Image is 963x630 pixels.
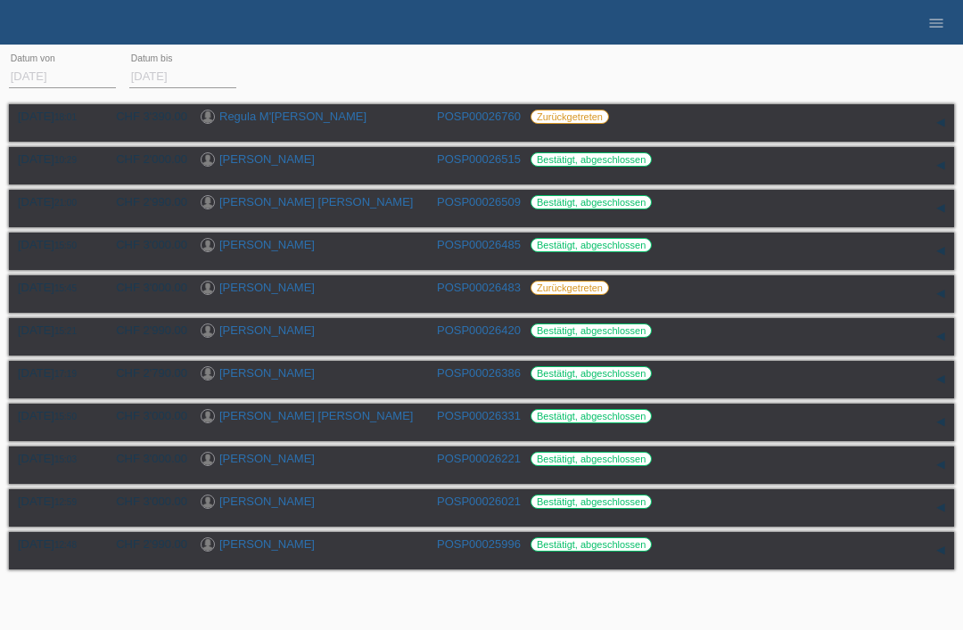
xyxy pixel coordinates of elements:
[437,495,521,508] a: POSP00026021
[219,366,315,380] a: [PERSON_NAME]
[219,110,366,123] a: Regula M'[PERSON_NAME]
[54,198,77,208] span: 21:00
[927,495,954,521] div: auf-/zuklappen
[437,537,521,551] a: POSP00025996
[927,409,954,436] div: auf-/zuklappen
[531,537,652,552] label: Bestätigt, abgeschlossen
[437,409,521,422] a: POSP00026331
[219,323,315,337] a: [PERSON_NAME]
[927,195,954,222] div: auf-/zuklappen
[103,281,187,294] div: CHF 3'000.00
[927,366,954,393] div: auf-/zuklappen
[219,452,315,465] a: [PERSON_NAME]
[103,495,187,508] div: CHF 3'000.00
[103,195,187,209] div: CHF 2'990.00
[437,152,521,166] a: POSP00026515
[54,112,77,122] span: 18:01
[18,110,89,123] div: [DATE]
[219,152,315,166] a: [PERSON_NAME]
[103,409,187,422] div: CHF 3'000.00
[437,281,521,294] a: POSP00026483
[531,452,652,466] label: Bestätigt, abgeschlossen
[219,281,315,294] a: [PERSON_NAME]
[54,412,77,421] span: 15:50
[437,366,521,380] a: POSP00026386
[927,281,954,307] div: auf-/zuklappen
[18,409,89,422] div: [DATE]
[54,369,77,379] span: 17:19
[219,409,413,422] a: [PERSON_NAME] [PERSON_NAME]
[918,17,954,28] a: menu
[531,366,652,380] label: Bestätigt, abgeschlossen
[103,110,187,123] div: CHF 3'390.00
[103,323,187,337] div: CHF 2'990.00
[531,281,609,295] label: Zurückgetreten
[54,540,77,550] span: 12:48
[531,152,652,167] label: Bestätigt, abgeschlossen
[531,238,652,252] label: Bestätigt, abgeschlossen
[103,152,187,166] div: CHF 2'000.00
[531,195,652,209] label: Bestätigt, abgeschlossen
[437,452,521,465] a: POSP00026221
[18,152,89,166] div: [DATE]
[18,281,89,294] div: [DATE]
[927,152,954,179] div: auf-/zuklappen
[531,323,652,338] label: Bestätigt, abgeschlossen
[437,238,521,251] a: POSP00026485
[531,495,652,509] label: Bestätigt, abgeschlossen
[18,537,89,551] div: [DATE]
[437,110,521,123] a: POSP00026760
[54,497,77,507] span: 12:59
[531,409,652,423] label: Bestätigt, abgeschlossen
[103,238,187,251] div: CHF 3'000.00
[437,195,521,209] a: POSP00026509
[18,495,89,508] div: [DATE]
[219,195,413,209] a: [PERSON_NAME] [PERSON_NAME]
[927,238,954,265] div: auf-/zuklappen
[54,326,77,336] span: 15:21
[927,323,954,350] div: auf-/zuklappen
[927,14,945,32] i: menu
[54,241,77,250] span: 15:50
[18,323,89,337] div: [DATE]
[54,454,77,464] span: 15:03
[437,323,521,337] a: POSP00026420
[18,238,89,251] div: [DATE]
[219,238,315,251] a: [PERSON_NAME]
[18,452,89,465] div: [DATE]
[18,366,89,380] div: [DATE]
[54,283,77,293] span: 15:45
[18,195,89,209] div: [DATE]
[927,452,954,479] div: auf-/zuklappen
[54,155,77,165] span: 10:29
[103,366,187,380] div: CHF 2'790.00
[103,452,187,465] div: CHF 3'000.00
[927,110,954,136] div: auf-/zuklappen
[219,495,315,508] a: [PERSON_NAME]
[219,537,315,551] a: [PERSON_NAME]
[927,537,954,564] div: auf-/zuklappen
[531,110,609,124] label: Zurückgetreten
[103,537,187,551] div: CHF 2'990.00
